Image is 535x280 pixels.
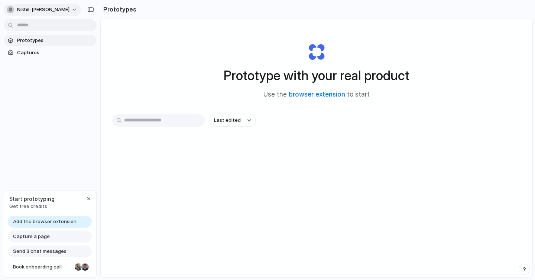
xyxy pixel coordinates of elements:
[4,4,81,16] button: nikhil-[PERSON_NAME]
[81,263,90,271] div: Christian Iacullo
[214,117,241,124] span: Last edited
[4,35,97,46] a: Prototypes
[13,218,77,225] span: Add the browser extension
[17,49,94,56] span: Captures
[17,6,69,13] span: nikhil-[PERSON_NAME]
[289,91,345,98] a: browser extension
[13,263,72,271] span: Book onboarding call
[8,261,92,273] a: Book onboarding call
[210,114,256,127] button: Last edited
[263,90,370,100] span: Use the to start
[17,37,94,44] span: Prototypes
[224,66,409,85] h1: Prototype with your real product
[9,195,55,203] span: Start prototyping
[9,203,55,210] span: Get free credits
[13,248,67,255] span: Send 3 chat messages
[100,5,136,14] h2: Prototypes
[74,263,83,271] div: Nicole Kubica
[13,233,50,240] span: Capture a page
[4,47,97,58] a: Captures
